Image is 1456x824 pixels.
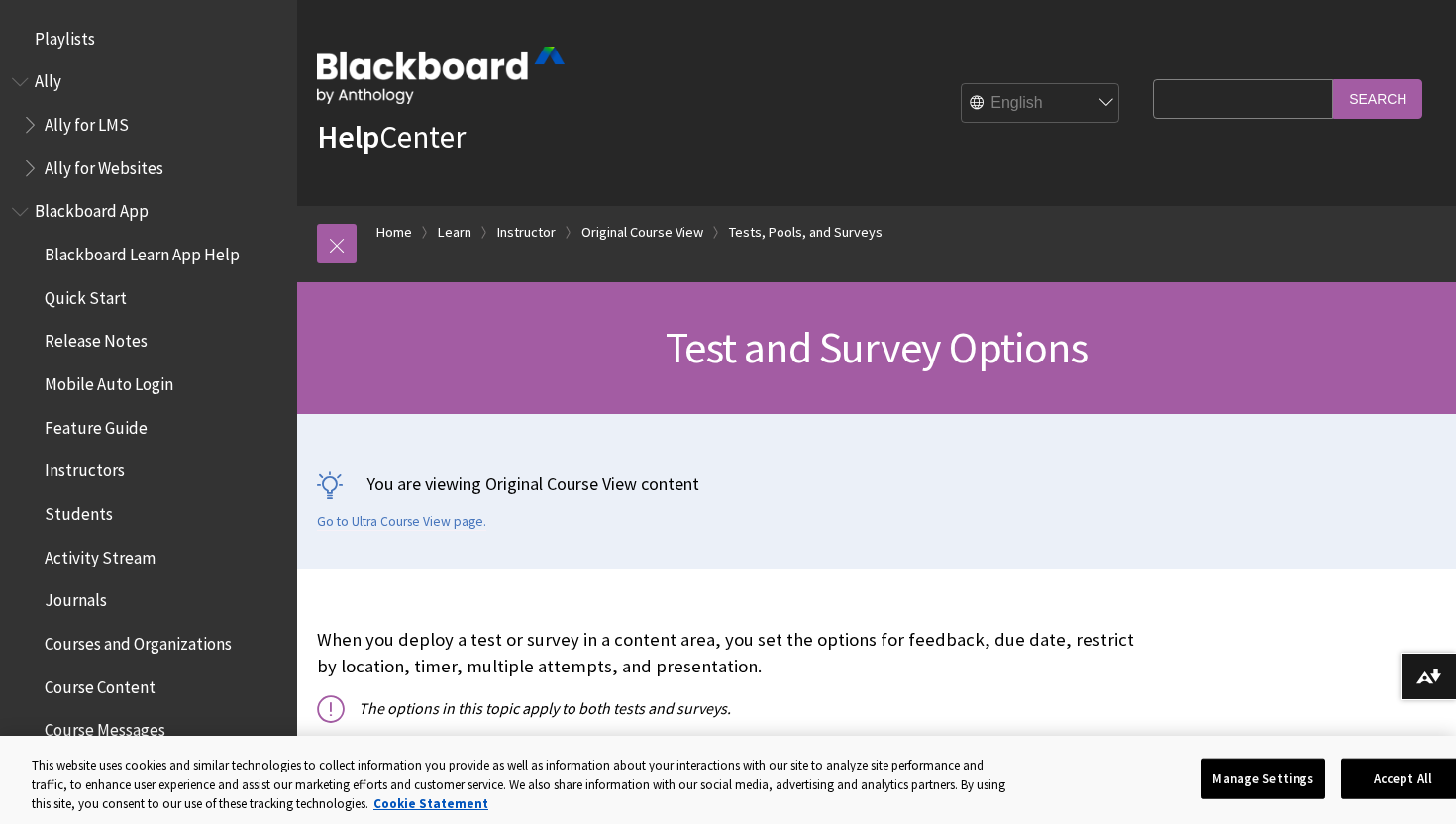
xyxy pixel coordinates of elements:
span: Instructors [45,455,125,481]
a: Instructor [497,220,556,245]
span: Mobile Auto Login [45,367,173,394]
span: Course Messages [45,714,165,741]
span: Test and Survey Options [666,320,1088,374]
a: Learn [438,220,471,245]
span: Feature Guide [45,411,148,438]
a: Home [376,220,412,245]
a: Original Course View [581,220,703,245]
p: When you deploy a test or survey in a content area, you set the options for feedback, due date, r... [317,627,1143,678]
span: Journals [45,584,107,611]
span: Ally [35,65,61,92]
span: Ally for LMS [45,108,129,135]
strong: Help [317,117,379,156]
span: Students [45,497,113,524]
span: Ally for Websites [45,152,163,178]
a: HelpCenter [317,117,466,156]
p: The options in this topic apply to both tests and surveys. [317,697,1143,719]
input: Search [1333,79,1422,118]
select: Site Language Selector [962,84,1120,124]
span: Course Content [45,670,156,697]
span: Activity Stream [45,541,156,567]
span: Playlists [35,22,95,49]
p: You are viewing Original Course View content [317,471,1436,496]
span: Blackboard Learn App Help [45,238,240,264]
img: Blackboard by Anthology [317,47,565,104]
nav: Book outline for Anthology Ally Help [12,65,285,185]
div: This website uses cookies and similar technologies to collect information you provide as well as ... [32,756,1019,814]
nav: Book outline for Playlists [12,22,285,55]
a: More information about your privacy, opens in a new tab [373,795,488,812]
a: Go to Ultra Course View page. [317,513,486,531]
button: Manage Settings [1201,758,1325,799]
span: Release Notes [45,325,148,352]
span: Courses and Organizations [45,627,232,654]
a: Tests, Pools, and Surveys [729,220,883,245]
span: Quick Start [45,281,127,308]
span: Blackboard App [35,195,149,222]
